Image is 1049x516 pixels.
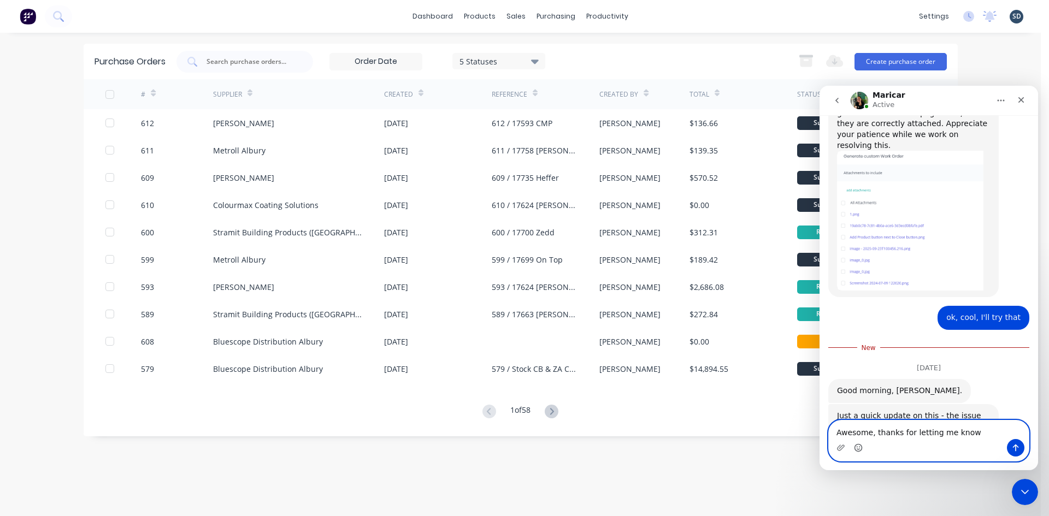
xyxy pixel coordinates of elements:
div: $136.66 [689,117,718,129]
div: 609 [141,172,154,183]
div: 608 [141,336,154,347]
div: Purchase Orders [95,55,166,68]
button: Upload attachment [17,358,26,366]
div: Created [384,90,413,99]
div: ok, cool, I'll try that [118,220,210,244]
div: 599 / 17699 On Top [492,254,563,265]
div: Good morning, [PERSON_NAME]. [17,300,143,311]
div: products [458,8,501,25]
div: 589 / 17663 [PERSON_NAME] [492,309,577,320]
div: Received [797,226,863,239]
div: 612 [141,117,154,129]
div: Created By [599,90,638,99]
input: Search purchase orders... [205,56,296,67]
input: Order Date [330,54,422,70]
div: [PERSON_NAME] [213,117,274,129]
a: dashboard [407,8,458,25]
div: Submitted [797,198,863,212]
div: [PERSON_NAME] [599,363,661,375]
div: [DATE] [9,271,210,293]
div: 610 / 17624 [PERSON_NAME] [492,199,577,211]
div: Good morning, [PERSON_NAME]. [9,293,151,317]
div: 609 / 17735 Heffer [492,172,559,183]
div: Reference [492,90,527,99]
div: 593 / 17624 [PERSON_NAME] [492,281,577,293]
div: Total [689,90,709,99]
div: 593 [141,281,154,293]
div: 611 [141,145,154,156]
div: Received [797,307,863,321]
div: Bluescope Distribution Albury [213,363,323,375]
div: $272.84 [689,309,718,320]
div: 599 [141,254,154,265]
div: Status [797,90,821,99]
div: $2,686.08 [689,281,724,293]
div: $139.35 [689,145,718,156]
div: [PERSON_NAME] [213,172,274,183]
div: 5 Statuses [459,55,538,67]
textarea: Message… [9,335,209,353]
div: [DATE] [384,117,408,129]
div: # [141,90,145,99]
iframe: Intercom live chat [820,86,1038,470]
div: [PERSON_NAME] [599,227,661,238]
div: [DATE] [384,254,408,265]
div: Draft [797,335,863,348]
div: productivity [581,8,634,25]
div: $14,894.55 [689,363,728,375]
div: Supplier [213,90,242,99]
div: [PERSON_NAME] [599,145,661,156]
iframe: Intercom live chat [1012,479,1038,505]
img: Factory [20,8,36,25]
div: [DATE] [384,363,408,375]
div: Submitted [797,362,863,376]
div: Maricar says… [9,293,210,318]
div: $189.42 [689,254,718,265]
div: Metroll Albury [213,145,266,156]
div: [DATE] [384,336,408,347]
div: 612 / 17593 CMP [492,117,552,129]
div: Stramit Building Products ([GEOGRAPHIC_DATA]) [213,309,362,320]
button: Create purchase order [854,53,947,70]
div: [DATE] [384,172,408,183]
div: Colourmax Coating Solutions [213,199,319,211]
div: Stramit Building Products ([GEOGRAPHIC_DATA]) [213,227,362,238]
div: $0.00 [689,199,709,211]
div: 610 [141,199,154,211]
div: Received [797,280,863,294]
div: $570.52 [689,172,718,183]
div: [PERSON_NAME] [599,172,661,183]
span: SD [1012,11,1021,21]
div: [DATE] [384,309,408,320]
div: sales [501,8,531,25]
div: purchasing [531,8,581,25]
div: Submitted [797,116,863,130]
div: [PERSON_NAME] [599,254,661,265]
div: Maricar says… [9,318,210,398]
div: [PERSON_NAME] [599,309,661,320]
div: 611 / 17758 [PERSON_NAME] [492,145,577,156]
div: [DATE] [384,281,408,293]
div: Submitted [797,253,863,266]
div: [PERSON_NAME] [599,199,661,211]
div: 600 [141,227,154,238]
div: 1 of 58 [510,404,531,420]
div: 579 [141,363,154,375]
div: 600 / 17700 Zedd [492,227,555,238]
div: Bluescope Distribution Albury [213,336,323,347]
div: [DATE] [384,199,408,211]
div: Metroll Albury [213,254,266,265]
div: ok, cool, I'll try that [127,227,201,238]
div: [PERSON_NAME] [213,281,274,293]
div: [PERSON_NAME] [599,117,661,129]
div: Just a quick update on this - the issue was fixed last night. You should now be able to add attac... [9,318,179,374]
div: Just a quick update on this - the issue was fixed last night. You should now be able to add attac... [17,325,170,367]
div: [PERSON_NAME] [599,281,661,293]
